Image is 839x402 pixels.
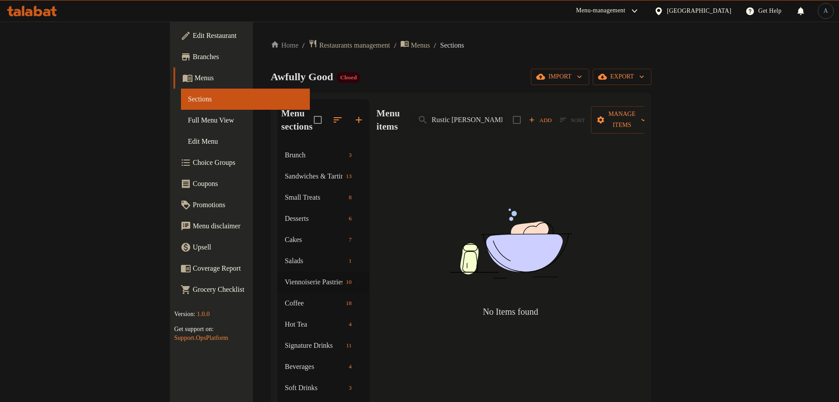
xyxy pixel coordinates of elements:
span: import [538,71,582,82]
div: Small Treats8 [278,187,369,208]
span: Cakes [285,234,345,245]
span: Choice Groups [193,157,303,168]
div: items [345,256,355,266]
span: 4 [345,363,355,371]
span: Small Treats [285,192,345,203]
button: Add section [348,109,369,130]
button: Manage items [591,106,653,134]
span: Restaurants management [319,40,390,51]
div: items [342,340,355,351]
span: 6 [345,215,355,223]
button: import [531,69,589,85]
span: Grocery Checklist [193,284,303,295]
span: 1.0.0 [197,311,210,317]
a: Menus [400,39,430,51]
div: Beverages4 [278,356,369,377]
a: Edit Menu [181,131,310,152]
li: / [394,40,397,51]
a: Menu disclaimer [173,216,310,237]
span: export [600,71,645,82]
span: Manage items [598,109,646,131]
span: Version: [174,311,196,317]
h5: No Items found [400,305,621,319]
a: Grocery Checklist [173,279,310,300]
span: A [824,6,828,16]
nav: Menu sections [278,141,369,402]
div: Soft Drinks3 [278,377,369,398]
span: Menus [195,73,303,83]
span: Add item [526,113,554,127]
li: / [433,40,436,51]
span: 1 [345,257,355,265]
span: 3 [345,384,355,392]
span: 18 [342,299,355,308]
span: Sections [440,40,464,51]
div: items [342,171,355,182]
button: export [593,69,652,85]
span: Add [528,115,552,125]
div: Sandwiches & Tartine [285,171,342,182]
span: Menus [411,40,430,51]
a: Choice Groups [173,152,310,173]
span: Beverages [285,361,345,372]
div: items [342,298,355,309]
span: Salads [285,256,345,266]
span: 3 [345,151,355,160]
nav: breadcrumb [271,39,651,51]
h2: Menu items [376,107,400,133]
button: Add [526,113,554,127]
span: Menu disclaimer [193,221,303,231]
span: Coupons [193,179,303,189]
div: Menu-management [576,6,625,16]
a: Sections [181,89,310,110]
div: Desserts6 [278,208,369,229]
div: Hot Tea [285,319,345,330]
div: items [342,277,355,287]
div: items [345,213,355,224]
div: Coffee18 [278,293,369,314]
div: Brunch3 [278,145,369,166]
div: Signature Drinks [285,340,342,351]
div: items [345,383,355,393]
div: items [345,234,355,245]
div: Coffee [285,298,342,309]
span: Closed [337,74,361,81]
span: Desserts [285,213,345,224]
div: Salads1 [278,250,369,272]
span: Sections [188,94,303,104]
a: Coverage Report [173,258,310,279]
div: items [345,192,355,203]
span: 7 [345,236,355,244]
span: Brunch [285,150,345,160]
span: Viennoiserie Pastries & Baked Goods [285,277,342,287]
a: Branches [173,46,310,67]
span: Sort sections [327,109,348,130]
a: Edit Restaurant [173,25,310,46]
span: Edit Restaurant [193,30,303,41]
a: Support.OpsPlatform [174,335,228,341]
span: Promotions [193,200,303,210]
span: Full Menu View [188,115,303,126]
span: Sort items [554,113,591,127]
span: Upsell [193,242,303,253]
span: Soft Drinks [285,383,345,393]
a: Full Menu View [181,110,310,131]
a: Restaurants management [309,39,390,51]
div: [GEOGRAPHIC_DATA] [667,6,731,16]
img: dish.svg [400,185,621,302]
div: Sandwiches & Tartine13 [278,166,369,187]
span: Awfully Good [271,71,333,82]
a: Promotions [173,194,310,216]
span: 13 [342,172,355,181]
a: Menus [173,67,310,89]
div: Closed [337,72,361,83]
div: items [345,361,355,372]
a: Upsell [173,237,310,258]
div: Cakes7 [278,229,369,250]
